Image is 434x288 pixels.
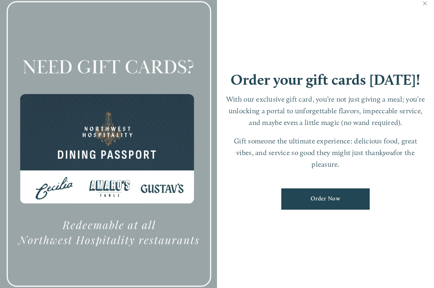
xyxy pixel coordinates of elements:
[383,148,394,157] em: you
[225,94,426,128] p: With our exclusive gift card, you’re not just giving a meal; you’re unlocking a portal to unforge...
[281,188,370,210] a: Order Now
[225,135,426,170] p: Gift someone the ultimate experience: delicious food, great vibes, and service so good they might...
[231,72,420,87] h1: Order your gift cards [DATE]!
